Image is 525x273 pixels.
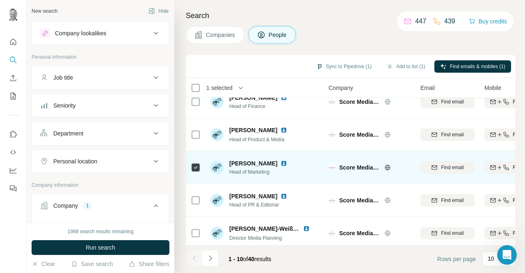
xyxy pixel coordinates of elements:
[434,60,511,73] button: Find emails & mobiles (1)
[7,127,20,142] button: Use Surfe on LinkedIn
[13,128,128,137] div: Hi Jan,
[441,197,463,204] span: Find email
[420,194,475,206] button: Find email
[303,225,310,232] img: LinkedIn logo
[13,204,19,210] button: Emoji picker
[444,16,455,26] p: 439
[53,129,83,138] div: Department
[210,95,224,108] img: Avatar
[32,96,169,115] button: Seniority
[415,16,426,26] p: 447
[229,192,277,200] span: [PERSON_NAME]
[228,256,271,262] span: results
[206,31,236,39] span: Companies
[229,235,282,241] span: Director Media Planning
[381,60,431,73] button: Add to list (1)
[488,255,494,263] p: 10
[7,181,20,196] button: Feedback
[329,84,353,92] span: Company
[441,164,463,171] span: Find email
[441,98,463,106] span: Find email
[281,160,287,167] img: LinkedIn logo
[52,204,59,210] button: Start recording
[13,181,128,189] div: [PERSON_NAME]
[7,8,20,21] img: Avatar
[32,196,169,219] button: Company1
[229,159,277,167] span: [PERSON_NAME]
[281,127,287,133] img: LinkedIn logo
[13,35,128,51] div: I hope you're doing well and thank you for reaching out [DATE].
[40,4,113,10] h1: [DEMOGRAPHIC_DATA]
[210,194,224,207] img: Avatar
[5,3,21,19] button: go back
[420,84,435,92] span: Email
[53,202,78,210] div: Company
[7,124,135,194] div: Hi Jan,Not a problem at all! Glad it's sorted 🙏If you do need anything else please do let us know...
[339,163,380,172] span: Score Media Group
[248,256,255,262] span: 40
[36,80,151,112] div: Hi [PERSON_NAME], thanks for getting back to me on this. No worries, I think all sorted. Had some...
[32,151,169,171] button: Personal location
[40,10,98,18] p: Active in the last 15m
[210,161,224,174] img: Avatar
[420,96,475,108] button: Find email
[141,200,154,213] button: Send a message…
[229,137,284,142] span: Head of Product & Media
[210,227,224,240] img: Avatar
[68,228,134,235] div: 1988 search results remaining
[143,5,174,17] button: Hide
[40,219,161,229] div: Select a company name or website
[228,256,243,262] span: 1 - 10
[450,63,505,70] span: Find emails & mobiles (1)
[39,204,46,210] button: Upload attachment
[243,256,248,262] span: of
[55,29,106,37] div: Company lookalikes
[53,101,75,110] div: Seniority
[437,255,476,263] span: Rows per page
[441,229,463,237] span: Find email
[13,173,128,181] div: Best,
[329,197,335,204] img: Logo of Score Media Group
[13,15,128,31] div: Hi , [PERSON_NAME] here 👋
[128,3,144,19] button: Home
[26,204,32,210] button: Gif picker
[32,7,57,15] div: New search
[71,260,113,268] button: Save search
[32,124,169,143] button: Department
[484,84,501,92] span: Mobile
[53,157,97,165] div: Personal location
[329,99,335,105] img: Logo of Score Media Group
[229,103,297,110] span: Head of Finance
[186,10,515,21] h4: Search
[420,128,475,141] button: Find email
[13,153,128,169] div: If you do need anything else please do let us know 🤝
[32,260,55,268] button: Clear
[7,34,20,49] button: Quick start
[13,55,128,64] div: How can we help?
[420,227,475,239] button: Find email
[7,163,20,178] button: Dashboard
[329,230,335,236] img: Logo of Score Media Group
[30,75,157,117] div: Hi [PERSON_NAME], thanks for getting back to me on this. No worries, I think all sorted. Had some...
[32,53,169,61] p: Personal information
[310,60,377,73] button: Sync to Pipedrive (1)
[281,193,287,200] img: LinkedIn logo
[269,31,288,39] span: People
[339,98,380,106] span: Score Media Group
[229,168,297,176] span: Head of Marketing
[53,73,73,82] div: Job title
[32,181,169,189] p: Company information
[420,161,475,174] button: Find email
[129,260,169,268] button: Share filters
[229,225,314,232] span: [PERSON_NAME]-Weißschädel
[202,250,219,266] button: Navigate to next page
[206,84,233,92] span: 1 selected
[7,10,135,69] div: Hi, [PERSON_NAME] here 👋I hope you're doing well and thank you for reaching out [DATE].How can we...
[7,124,157,212] div: Christian says…
[83,202,92,209] div: 1
[441,131,463,138] span: Find email
[86,243,115,252] span: Run search
[23,5,37,18] img: Profile image for Christian
[7,89,20,103] button: My lists
[497,245,517,265] iframe: Intercom live chat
